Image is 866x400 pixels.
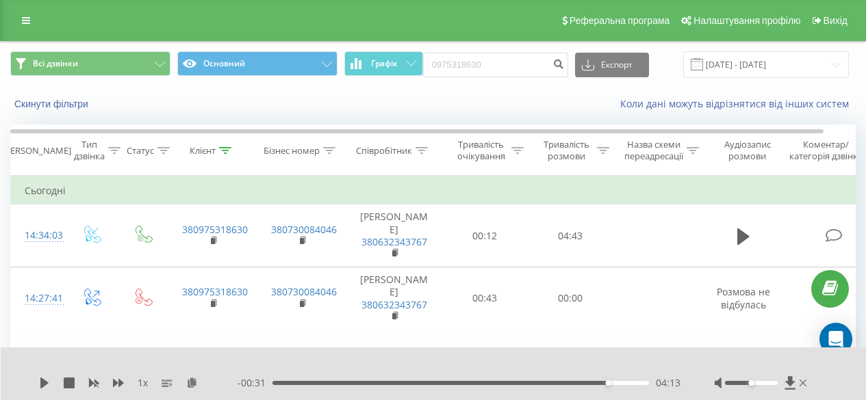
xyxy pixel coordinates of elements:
[346,204,442,267] td: [PERSON_NAME]
[10,51,170,76] button: Всі дзвінки
[10,98,95,110] button: Скинути фільтри
[786,139,866,162] div: Коментар/категорія дзвінка
[528,204,613,267] td: 04:43
[238,376,272,390] span: - 00:31
[423,53,568,77] input: Пошук за номером
[819,323,852,356] div: Open Intercom Messenger
[717,285,770,310] span: Розмова не відбулась
[182,285,248,298] a: 380975318630
[693,15,800,26] span: Налаштування профілю
[371,59,398,68] span: Графік
[271,223,337,236] a: 380730084046
[570,15,670,26] span: Реферальна програма
[361,298,427,311] a: 380632343767
[264,145,320,157] div: Бізнес номер
[528,267,613,330] td: 00:00
[25,222,52,249] div: 14:34:03
[25,285,52,312] div: 14:27:41
[714,139,780,162] div: Аудіозапис розмови
[620,97,856,110] a: Коли дані можуть відрізнятися вiд інших систем
[656,376,680,390] span: 04:13
[454,139,508,162] div: Тривалість очікування
[606,380,611,386] div: Accessibility label
[190,145,216,157] div: Клієнт
[442,204,528,267] td: 00:12
[356,145,412,157] div: Співробітник
[442,267,528,330] td: 00:43
[575,53,649,77] button: Експорт
[624,139,683,162] div: Назва схеми переадресації
[346,267,442,330] td: [PERSON_NAME]
[2,145,71,157] div: [PERSON_NAME]
[138,376,148,390] span: 1 x
[749,380,754,386] div: Accessibility label
[177,51,338,76] button: Основний
[361,235,427,248] a: 380632343767
[182,223,248,236] a: 380975318630
[271,285,337,298] a: 380730084046
[344,51,423,76] button: Графік
[33,58,78,69] span: Всі дзвінки
[127,145,154,157] div: Статус
[824,15,848,26] span: Вихід
[539,139,594,162] div: Тривалість розмови
[74,139,105,162] div: Тип дзвінка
